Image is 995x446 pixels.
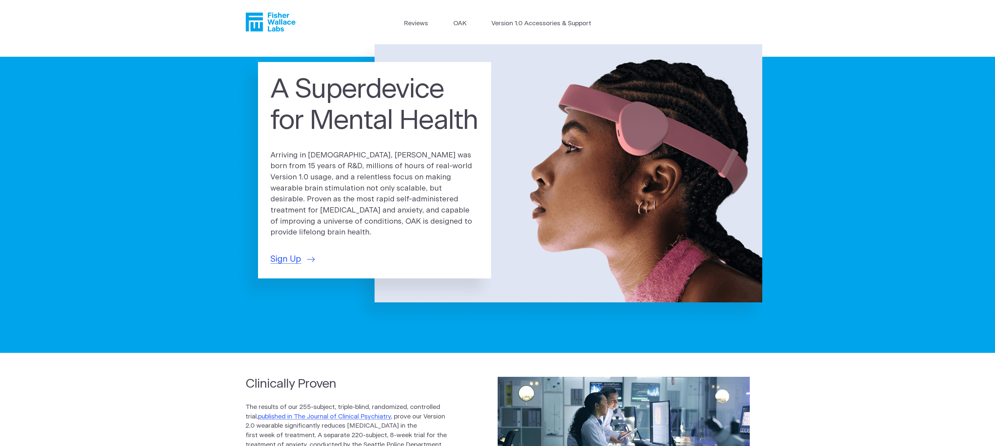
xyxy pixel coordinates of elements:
a: Fisher Wallace [246,12,295,31]
h2: Clinically Proven [246,375,447,392]
span: Sign Up [270,253,301,266]
a: published in The Journal of Clinical Psychiatry [258,414,391,420]
a: Version 1.0 Accessories & Support [491,19,591,29]
a: Sign Up [270,253,315,266]
h1: A Superdevice for Mental Health [270,74,479,137]
a: OAK [453,19,466,29]
a: Reviews [404,19,428,29]
p: Arriving in [DEMOGRAPHIC_DATA], [PERSON_NAME] was born from 15 years of R&D, millions of hours of... [270,150,479,238]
